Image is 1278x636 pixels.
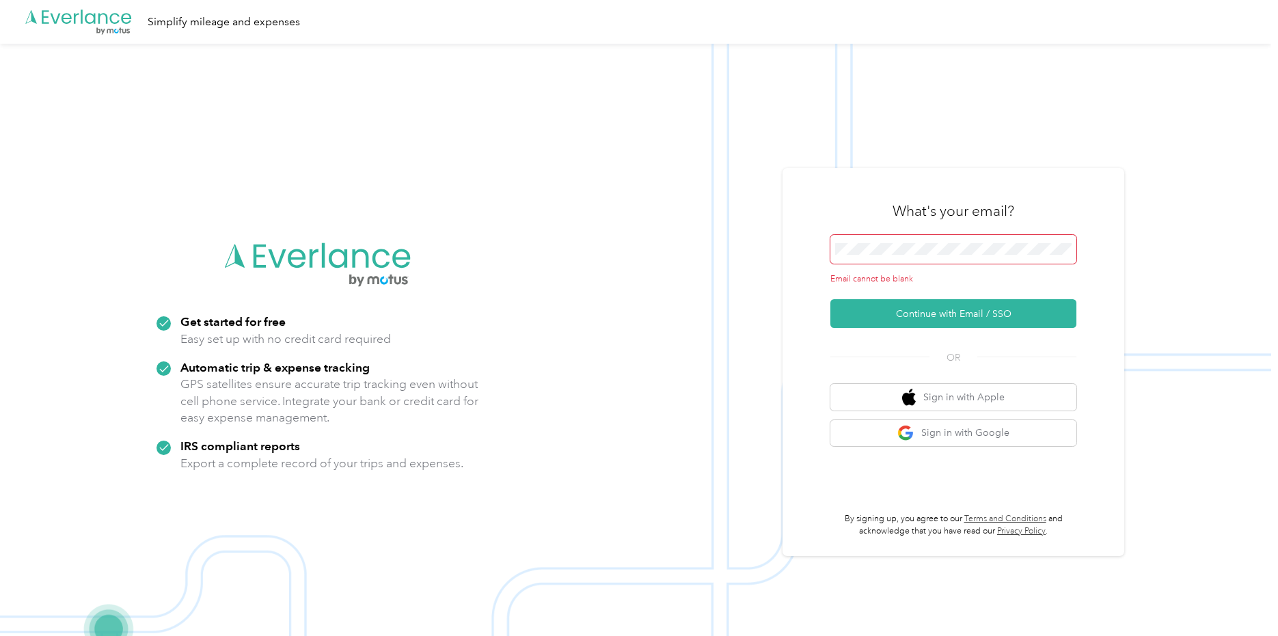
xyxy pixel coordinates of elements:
[830,273,1076,286] div: Email cannot be blank
[830,513,1076,537] p: By signing up, you agree to our and acknowledge that you have read our .
[180,331,391,348] p: Easy set up with no credit card required
[180,314,286,329] strong: Get started for free
[830,299,1076,328] button: Continue with Email / SSO
[180,376,479,426] p: GPS satellites ensure accurate trip tracking even without cell phone service. Integrate your bank...
[964,514,1046,524] a: Terms and Conditions
[180,439,300,453] strong: IRS compliant reports
[180,455,463,472] p: Export a complete record of your trips and expenses.
[893,202,1014,221] h3: What's your email?
[180,360,370,374] strong: Automatic trip & expense tracking
[830,420,1076,447] button: google logoSign in with Google
[997,526,1046,536] a: Privacy Policy
[902,389,916,406] img: apple logo
[929,350,977,365] span: OR
[148,14,300,31] div: Simplify mileage and expenses
[897,425,914,442] img: google logo
[830,384,1076,411] button: apple logoSign in with Apple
